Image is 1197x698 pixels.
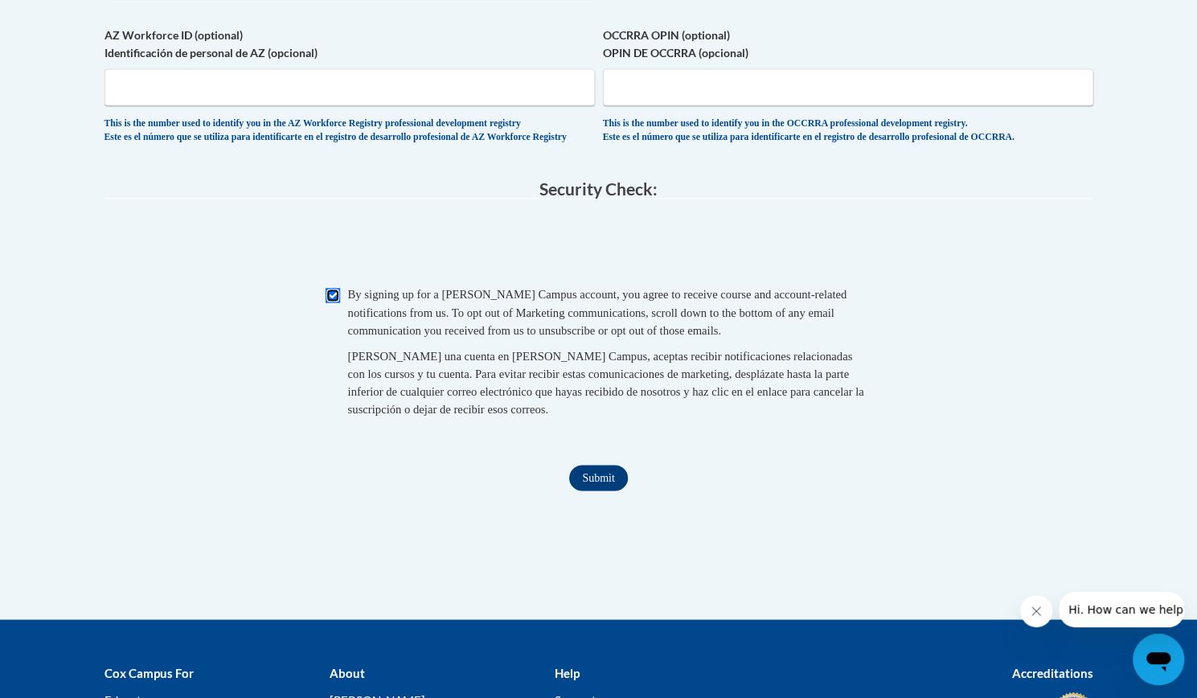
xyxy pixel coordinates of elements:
[603,27,1093,62] label: OCCRRA OPIN (optional) OPIN DE OCCRRA (opcional)
[105,27,595,62] label: AZ Workforce ID (optional) Identificación de personal de AZ (opcional)
[539,179,658,199] span: Security Check:
[1012,665,1093,680] b: Accreditations
[105,117,595,144] div: This is the number used to identify you in the AZ Workforce Registry professional development reg...
[554,665,579,680] b: Help
[477,215,721,277] iframe: reCAPTCHA
[10,11,130,24] span: Hi. How can we help?
[329,665,364,680] b: About
[348,288,847,336] span: By signing up for a [PERSON_NAME] Campus account, you agree to receive course and account-related...
[1020,595,1052,627] iframe: Close message
[1059,592,1184,627] iframe: Message from company
[105,665,194,680] b: Cox Campus For
[1133,634,1184,685] iframe: Button to launch messaging window
[569,465,627,491] input: Submit
[348,349,864,415] span: [PERSON_NAME] una cuenta en [PERSON_NAME] Campus, aceptas recibir notificaciones relacionadas con...
[603,117,1093,144] div: This is the number used to identify you in the OCCRRA professional development registry. Este es ...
